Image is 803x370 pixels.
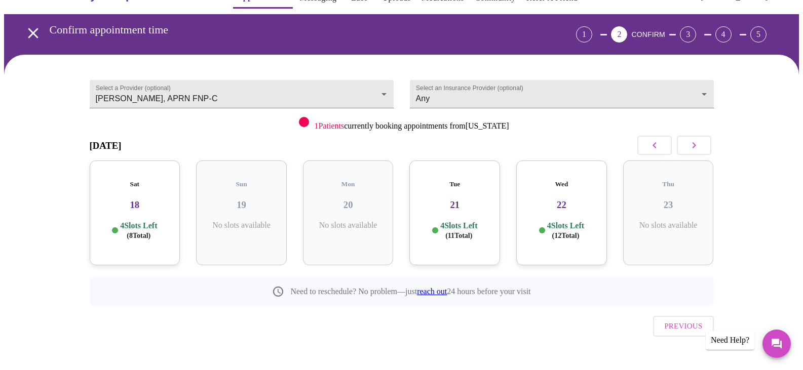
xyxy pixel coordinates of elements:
h3: 20 [311,199,386,211]
h3: Confirm appointment time [50,23,520,36]
div: 5 [750,26,767,43]
h3: 19 [204,199,279,211]
a: reach out [417,287,447,296]
div: 3 [680,26,696,43]
p: currently booking appointments from [US_STATE] [314,121,509,131]
span: ( 8 Total) [127,232,150,239]
p: 4 Slots Left [120,221,157,240]
div: 1 [576,26,592,43]
p: No slots available [631,221,706,230]
span: CONFIRM [631,30,665,38]
h3: 22 [524,199,599,211]
h5: Tue [417,180,492,188]
h5: Mon [311,180,386,188]
button: Messages [762,330,791,358]
h5: Thu [631,180,706,188]
span: 1 Patients [314,121,344,130]
span: ( 11 Total) [445,232,472,239]
h3: [DATE] [90,140,122,151]
h5: Sat [98,180,172,188]
div: [PERSON_NAME], APRN FNP-C [90,80,394,108]
h5: Wed [524,180,599,188]
h5: Sun [204,180,279,188]
p: 4 Slots Left [547,221,584,240]
h3: 23 [631,199,706,211]
p: 4 Slots Left [440,221,477,240]
span: Previous [664,319,702,333]
p: No slots available [311,221,386,230]
div: Any [410,80,714,108]
button: open drawer [18,18,48,48]
p: No slots available [204,221,279,230]
button: Previous [653,316,713,336]
h3: 18 [98,199,172,211]
span: ( 12 Total) [552,232,579,239]
p: Need to reschedule? No problem—just 24 hours before your visit [290,287,530,296]
div: 4 [715,26,732,43]
h3: 21 [417,199,492,211]
div: 2 [611,26,627,43]
div: Need Help? [706,331,754,350]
